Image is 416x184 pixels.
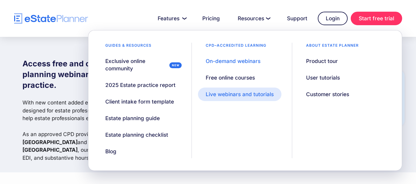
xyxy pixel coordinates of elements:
a: Client intake form template [98,95,182,108]
a: Customer stories [298,88,357,101]
a: Pricing [195,12,227,25]
div: Live webinars and tutorials [206,91,274,98]
strong: Law Society of [GEOGRAPHIC_DATA] [22,131,151,145]
a: Estate planning checklist [98,128,176,142]
a: Live webinars and tutorials [198,88,281,101]
div: Blog [105,148,116,155]
div: Estate planning checklist [105,131,168,139]
div: Estate planning guide [105,115,160,122]
div: Free online courses [206,74,255,81]
a: Support [280,12,315,25]
a: Features [150,12,192,25]
a: Exclusive online community [98,54,185,75]
a: Login [318,12,348,25]
a: 2025 Estate practice report [98,78,183,92]
a: Free online courses [198,71,263,84]
div: Product tour [306,57,338,65]
a: Estate planning guide [98,112,168,125]
div: 2025 Estate practice report [105,81,176,89]
div: Customer stories [306,91,349,98]
a: Product tour [298,54,345,68]
div: CPD–accredited learning [198,43,274,51]
div: Exclusive online community [105,57,167,72]
div: Client intake form template [105,98,174,105]
div: About estate planner [298,43,366,51]
h1: Access free and on-demand estate planning webinars and elevate your estate practice. [22,58,187,91]
a: User tutorials [298,71,348,84]
div: User tutorials [306,74,340,81]
a: On-demand webinars [198,54,268,68]
div: On-demand webinars [206,57,261,65]
a: Start free trial [351,12,402,25]
div: Guides & resources [98,43,159,51]
p: With new content added every month, this webinar library designed for estate professionals offers... [22,99,187,162]
a: home [14,13,88,24]
a: Blog [98,145,124,158]
a: Resources [230,12,277,25]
